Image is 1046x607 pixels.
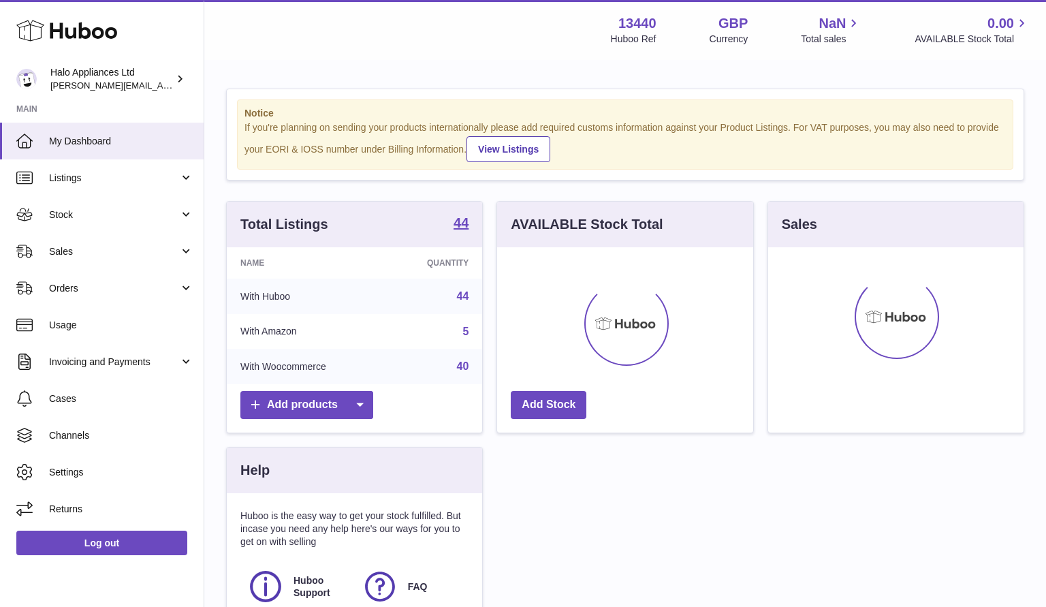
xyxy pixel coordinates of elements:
[49,466,193,479] span: Settings
[611,33,656,46] div: Huboo Ref
[244,107,1006,120] strong: Notice
[244,121,1006,162] div: If you're planning on sending your products internationally please add required customs informati...
[915,33,1030,46] span: AVAILABLE Stock Total
[49,135,193,148] span: My Dashboard
[511,215,663,234] h3: AVAILABLE Stock Total
[50,66,173,92] div: Halo Appliances Ltd
[16,69,37,89] img: paul@haloappliances.com
[801,14,861,46] a: NaN Total sales
[240,461,270,480] h3: Help
[49,392,193,405] span: Cases
[819,14,846,33] span: NaN
[782,215,817,234] h3: Sales
[16,531,187,555] a: Log out
[466,136,550,162] a: View Listings
[362,568,462,605] a: FAQ
[49,429,193,442] span: Channels
[457,290,469,302] a: 44
[49,172,179,185] span: Listings
[50,80,273,91] span: [PERSON_NAME][EMAIL_ADDRESS][DOMAIN_NAME]
[227,314,385,349] td: With Amazon
[240,391,373,419] a: Add products
[462,326,469,337] a: 5
[227,279,385,314] td: With Huboo
[718,14,748,33] strong: GBP
[227,247,385,279] th: Name
[710,33,748,46] div: Currency
[801,33,861,46] span: Total sales
[227,349,385,384] td: With Woocommerce
[49,245,179,258] span: Sales
[49,282,179,295] span: Orders
[987,14,1014,33] span: 0.00
[408,580,428,593] span: FAQ
[511,391,586,419] a: Add Stock
[454,216,469,232] a: 44
[49,319,193,332] span: Usage
[457,360,469,372] a: 40
[240,215,328,234] h3: Total Listings
[240,510,469,548] p: Huboo is the easy way to get your stock fulfilled. But incase you need any help here's our ways f...
[385,247,482,279] th: Quantity
[49,356,179,369] span: Invoicing and Payments
[294,574,347,600] span: Huboo Support
[49,503,193,516] span: Returns
[454,216,469,230] strong: 44
[49,208,179,221] span: Stock
[915,14,1030,46] a: 0.00 AVAILABLE Stock Total
[247,568,348,605] a: Huboo Support
[618,14,656,33] strong: 13440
